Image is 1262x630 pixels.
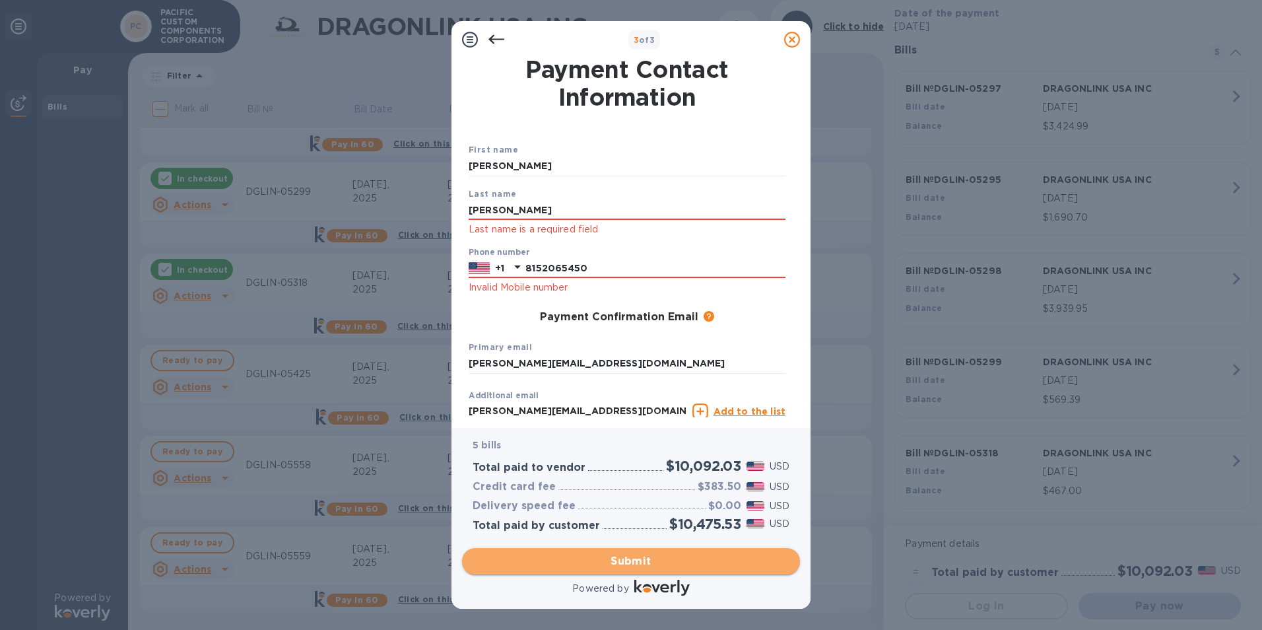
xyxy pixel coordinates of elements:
img: USD [747,462,764,471]
img: Logo [634,580,690,596]
img: USD [747,519,764,528]
p: USD [770,460,789,473]
img: USD [747,501,764,510]
img: USD [747,482,764,491]
input: Enter your phone number [525,258,785,278]
p: USD [770,517,789,531]
p: Last name is a required field [469,222,785,237]
h3: $383.50 [698,481,741,493]
span: 3 [634,35,639,45]
h2: $10,475.53 [669,516,741,532]
span: Submit [473,553,789,569]
p: Invalid Mobile number [469,280,785,295]
input: Enter your primary name [469,354,785,374]
b: of 3 [634,35,655,45]
h3: Payment Confirmation Email [540,311,698,324]
p: USD [770,480,789,494]
p: +1 [495,262,504,275]
label: Additional email [469,392,539,400]
p: USD [770,499,789,513]
u: Add to the list [714,406,785,417]
p: Powered by [572,582,628,596]
b: Last name [469,189,517,199]
h3: $0.00 [708,500,741,512]
h1: Payment Contact Information [469,55,785,111]
input: Enter additional email [469,402,687,421]
button: Submit [462,548,800,575]
label: Phone number [469,249,529,257]
h3: Total paid to vendor [473,462,585,474]
h3: Total paid by customer [473,520,600,532]
h3: Delivery speed fee [473,500,576,512]
img: US [469,261,490,275]
input: Enter your first name [469,157,785,176]
b: Primary email [469,342,532,352]
input: Enter your last name [469,200,785,220]
b: First name [469,145,518,155]
h2: $10,092.03 [666,458,741,474]
b: 5 bills [473,440,501,450]
h3: Credit card fee [473,481,556,493]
